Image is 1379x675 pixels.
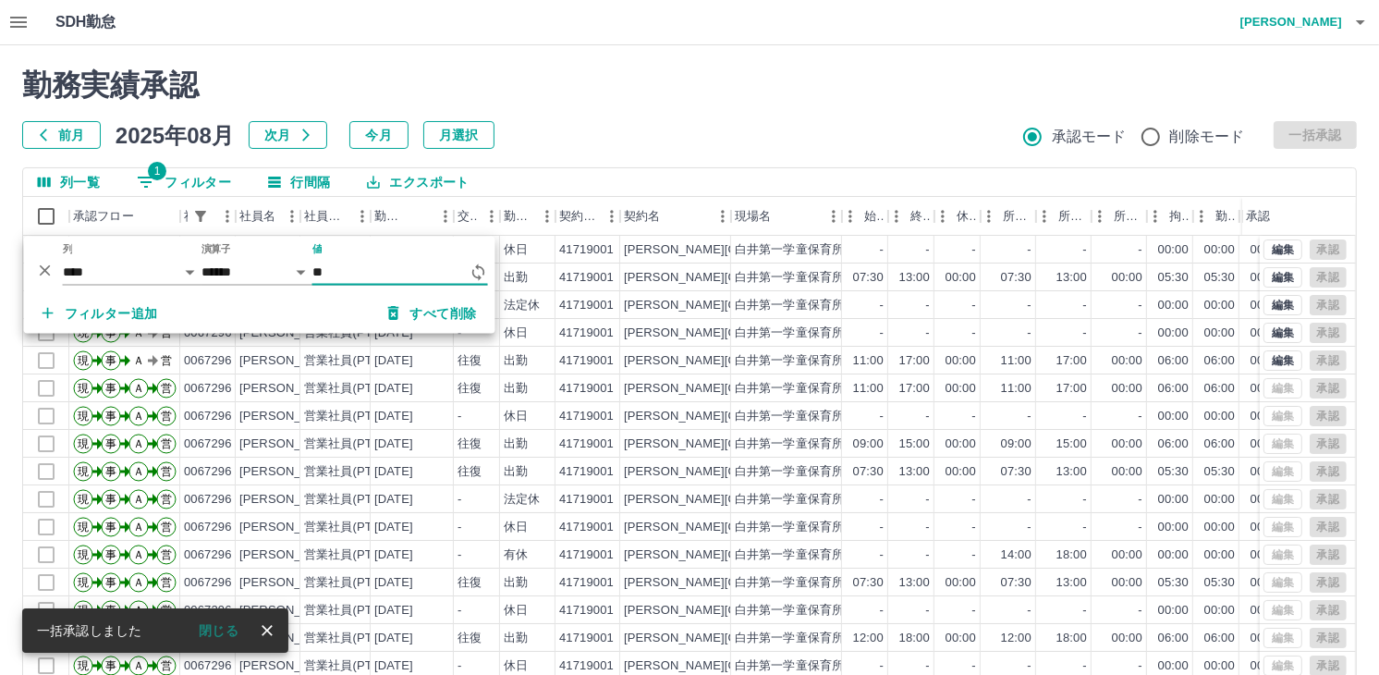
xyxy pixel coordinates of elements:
div: - [458,491,461,509]
div: - [458,408,461,425]
div: 17:00 [899,380,930,398]
span: 削除モード [1170,126,1245,148]
div: 白井第一学童保育所 [735,297,844,314]
div: [PERSON_NAME] [239,436,340,453]
div: - [972,241,976,259]
div: - [1028,297,1031,314]
div: 00:00 [1204,491,1235,509]
div: 41719001 [559,491,614,509]
div: - [880,241,884,259]
div: 承認フロー [73,197,134,236]
text: 営 [161,465,172,478]
div: 00:00 [1158,408,1189,425]
div: 17:00 [1056,352,1087,370]
div: - [458,519,461,536]
text: 現 [78,465,89,478]
div: 11:00 [853,380,884,398]
div: [DATE] [374,463,413,481]
div: 41719001 [559,325,614,342]
text: 現 [78,521,89,534]
div: 拘束 [1169,197,1190,236]
div: [PERSON_NAME][GEOGRAPHIC_DATA] [624,352,852,370]
div: 0067296 [184,519,232,536]
div: [PERSON_NAME][GEOGRAPHIC_DATA] [624,380,852,398]
div: 終業 [910,197,931,236]
div: 41719001 [559,519,614,536]
div: 契約名 [620,197,731,236]
div: 白井第一学童保育所 [735,241,844,259]
div: 承認 [1246,197,1270,236]
button: 編集 [1263,239,1302,260]
text: 事 [105,465,116,478]
div: - [1083,325,1087,342]
div: - [926,519,930,536]
div: - [926,325,930,342]
div: 0067296 [184,408,232,425]
button: メニュー [432,202,459,230]
div: 00:00 [1251,436,1281,453]
button: 月選択 [423,121,494,149]
text: Ａ [133,521,144,534]
div: 社員区分 [304,197,348,236]
text: Ａ [133,465,144,478]
div: [PERSON_NAME] [239,463,340,481]
div: 0067296 [184,352,232,370]
div: 00:00 [1112,546,1142,564]
div: 有休 [504,546,528,564]
div: - [1083,241,1087,259]
button: 今月 [349,121,409,149]
div: - [1139,491,1142,509]
text: 現 [78,548,89,561]
div: 休日 [504,241,528,259]
div: [PERSON_NAME][GEOGRAPHIC_DATA] [624,546,852,564]
div: 00:00 [1158,325,1189,342]
div: - [926,297,930,314]
div: 白井第一学童保育所 [735,325,844,342]
button: メニュー [214,202,241,230]
button: 編集 [1263,295,1302,315]
div: - [880,519,884,536]
div: 白井第一学童保育所 [735,546,844,564]
text: Ａ [133,493,144,506]
div: 0067296 [184,463,232,481]
div: 勤務 [1193,197,1239,236]
div: 1件のフィルターを適用中 [188,203,214,229]
div: 41719001 [559,408,614,425]
div: 出勤 [504,269,528,287]
div: 営業社員(PT契約) [304,463,401,481]
div: 00:00 [1112,269,1142,287]
div: 07:30 [853,463,884,481]
div: - [972,519,976,536]
div: [DATE] [374,380,413,398]
span: 1 [148,162,166,180]
div: 白井第一学童保育所 [735,463,844,481]
div: 17:00 [899,352,930,370]
label: 演算子 [201,242,231,256]
div: 00:00 [1251,352,1281,370]
div: - [1083,297,1087,314]
div: 00:00 [1251,546,1281,564]
div: 休憩 [957,197,977,236]
div: [DATE] [374,491,413,509]
div: - [972,491,976,509]
div: 所定終業 [1036,197,1092,236]
div: 13:00 [899,269,930,287]
button: 編集 [1263,267,1302,288]
div: [PERSON_NAME][GEOGRAPHIC_DATA] [624,241,852,259]
div: - [1083,408,1087,425]
div: 14:00 [1001,546,1031,564]
text: 事 [105,354,116,367]
div: 00:00 [1251,380,1281,398]
div: 休日 [504,519,528,536]
button: すべて削除 [373,297,492,330]
div: [PERSON_NAME][GEOGRAPHIC_DATA] [624,436,852,453]
button: ソート [406,203,432,229]
button: 編集 [1263,323,1302,343]
div: 拘束 [1147,197,1193,236]
button: 削除 [31,256,59,284]
text: 事 [105,437,116,450]
div: 06:00 [1204,436,1235,453]
div: 終業 [888,197,934,236]
div: 所定開始 [981,197,1036,236]
div: 社員名 [236,197,300,236]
